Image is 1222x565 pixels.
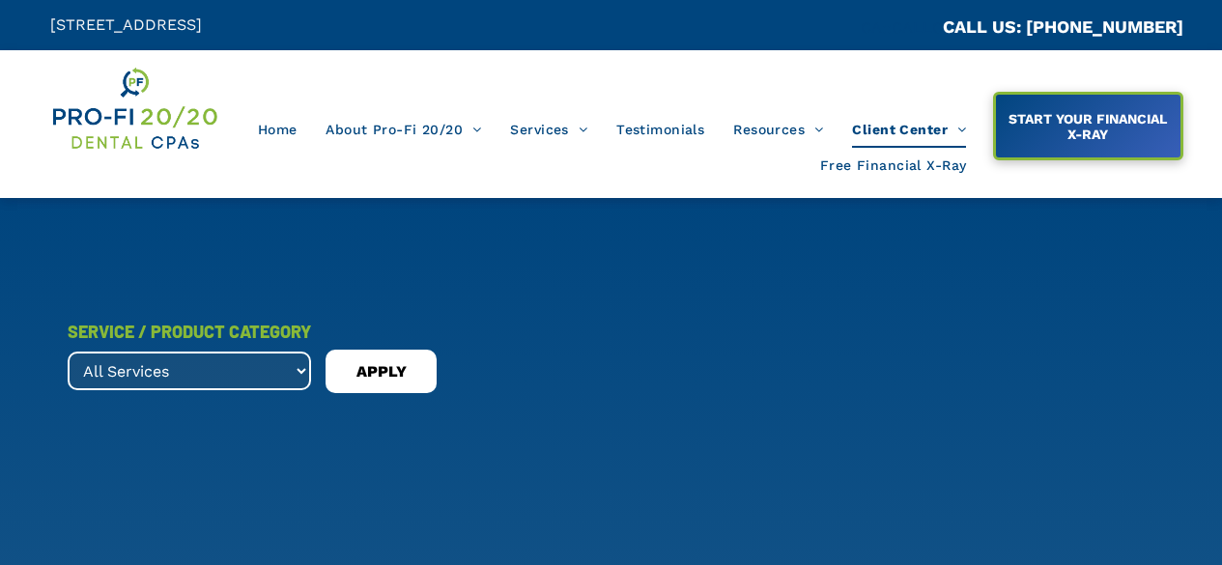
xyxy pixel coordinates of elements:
[243,111,312,148] a: Home
[602,111,719,148] a: Testimonials
[496,111,602,148] a: Services
[997,101,1179,152] span: START YOUR FINANCIAL X-RAY
[719,111,838,148] a: Resources
[861,18,943,37] span: CA::CALLC
[311,111,496,148] a: About Pro-Fi 20/20
[806,148,980,184] a: Free Financial X-Ray
[50,15,202,34] span: [STREET_ADDRESS]
[838,111,980,148] a: Client Center
[50,65,219,153] img: Get Dental CPA Consulting, Bookkeeping, & Bank Loans
[356,356,407,387] span: APPLY
[943,16,1183,37] a: CALL US: [PHONE_NUMBER]
[993,92,1184,160] a: START YOUR FINANCIAL X-RAY
[68,314,311,349] div: SERVICE / PRODUCT CATEGORY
